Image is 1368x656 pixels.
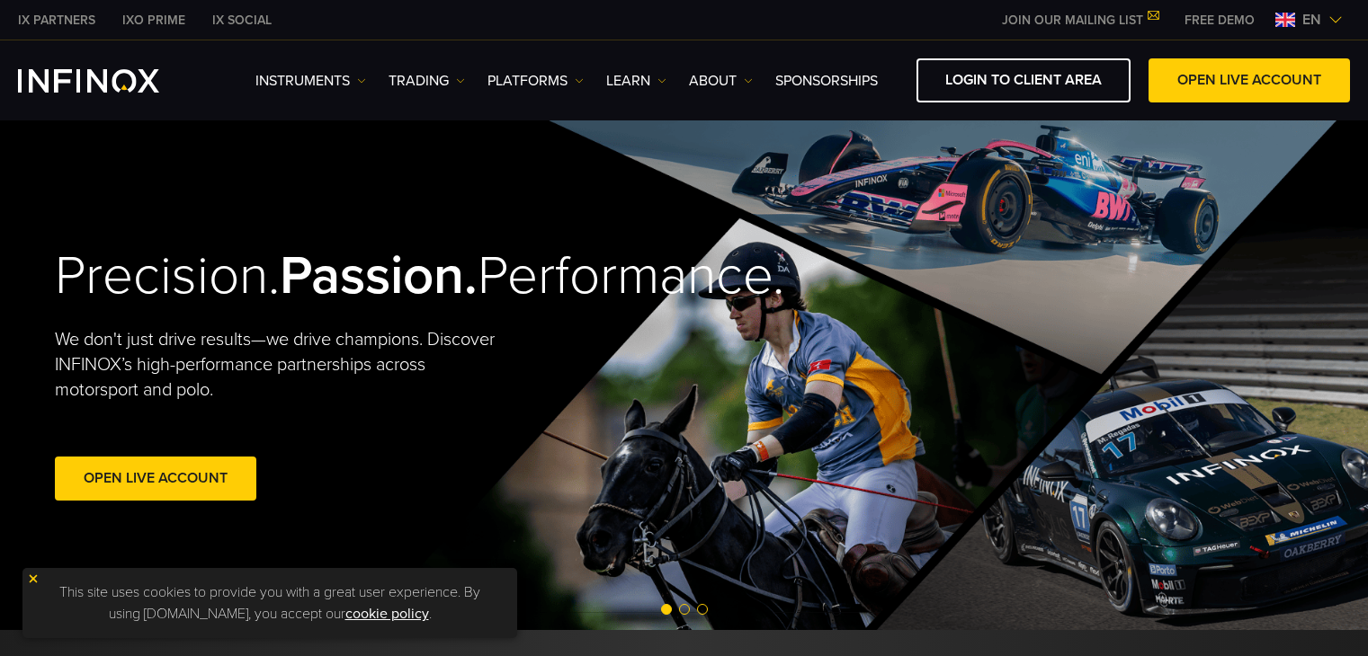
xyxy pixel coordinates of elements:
[697,604,708,615] span: Go to slide 3
[55,327,508,403] p: We don't just drive results—we drive champions. Discover INFINOX’s high-performance partnerships ...
[661,604,672,615] span: Go to slide 1
[487,70,584,92] a: PLATFORMS
[775,70,878,92] a: SPONSORSHIPS
[4,11,109,30] a: INFINOX
[31,577,508,629] p: This site uses cookies to provide you with a great user experience. By using [DOMAIN_NAME], you a...
[255,70,366,92] a: Instruments
[689,70,753,92] a: ABOUT
[1171,11,1268,30] a: INFINOX MENU
[109,11,199,30] a: INFINOX
[18,69,201,93] a: INFINOX Logo
[280,244,478,308] strong: Passion.
[1149,58,1350,102] a: OPEN LIVE ACCOUNT
[1295,9,1328,31] span: en
[345,605,429,623] a: cookie policy
[606,70,666,92] a: Learn
[916,58,1131,102] a: LOGIN TO CLIENT AREA
[27,572,40,585] img: yellow close icon
[199,11,285,30] a: INFINOX
[55,244,621,309] h2: Precision. Performance.
[988,13,1171,28] a: JOIN OUR MAILING LIST
[679,604,690,615] span: Go to slide 2
[389,70,465,92] a: TRADING
[55,457,256,501] a: Open Live Account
